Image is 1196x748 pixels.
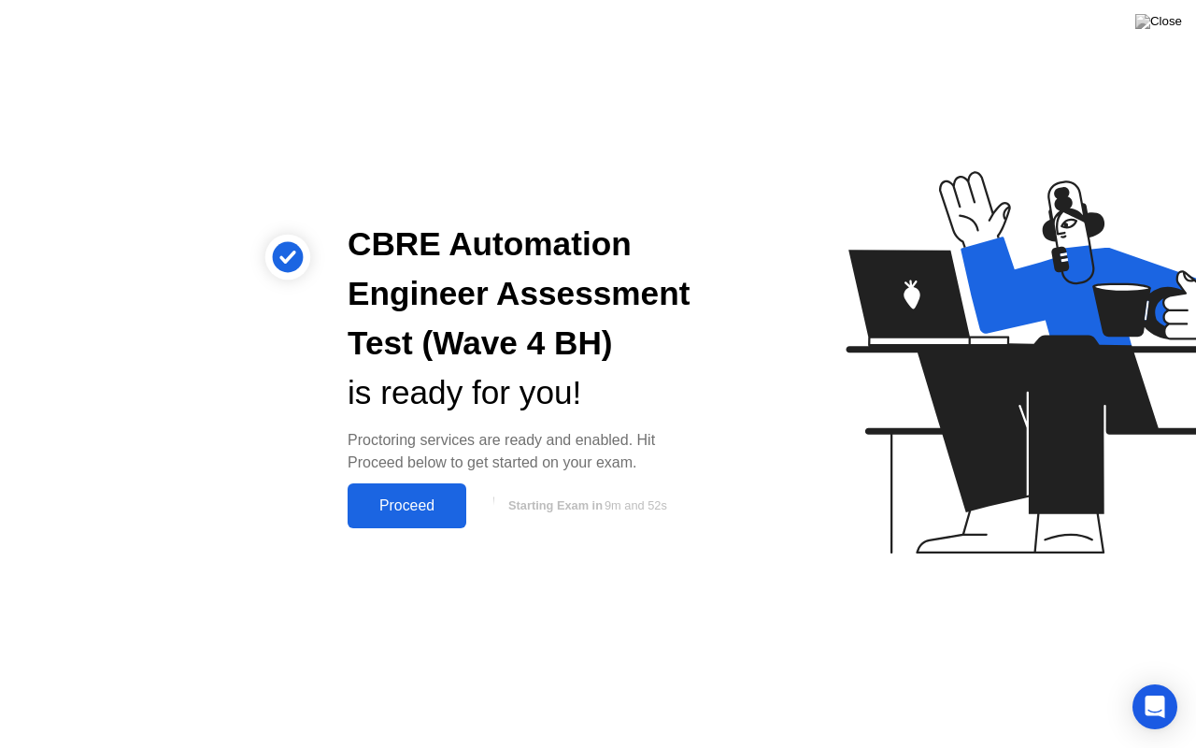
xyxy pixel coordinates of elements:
div: Proctoring services are ready and enabled. Hit Proceed below to get started on your exam. [348,429,695,474]
button: Proceed [348,483,466,528]
img: Close [1135,14,1182,29]
span: 9m and 52s [605,498,667,512]
div: Proceed [353,497,461,514]
div: Open Intercom Messenger [1132,684,1177,729]
button: Starting Exam in9m and 52s [476,488,695,524]
div: CBRE Automation Engineer Assessment Test (Wave 4 BH) [348,220,695,367]
div: is ready for you! [348,368,695,418]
